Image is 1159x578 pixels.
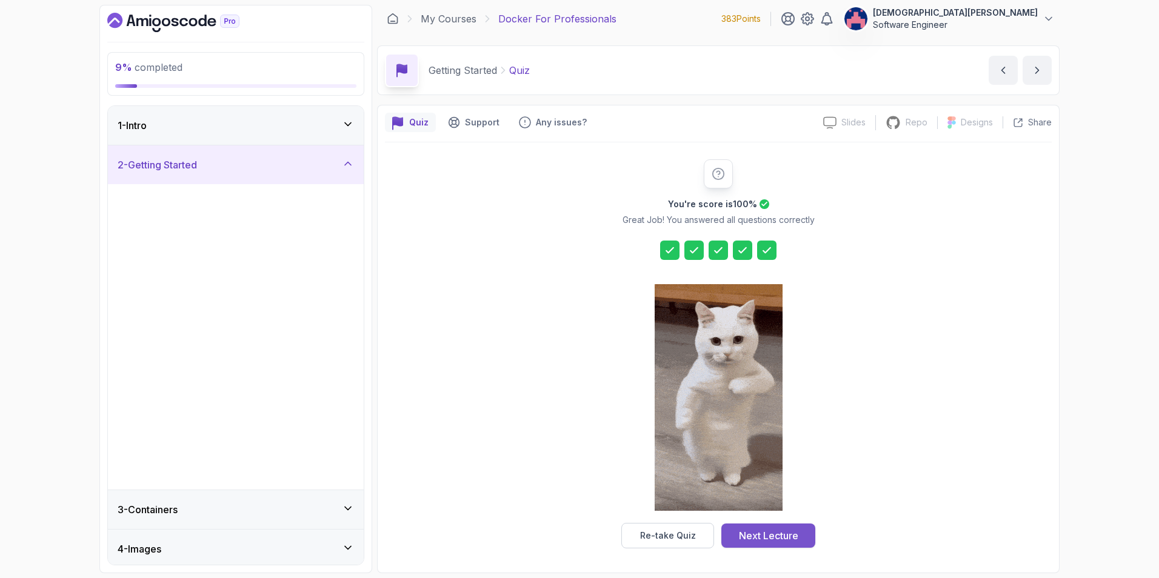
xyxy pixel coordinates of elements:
[107,13,267,32] a: Dashboard
[118,118,147,133] h3: 1 - Intro
[640,530,696,542] div: Re-take Quiz
[465,116,499,128] p: Support
[385,113,436,132] button: quiz button
[387,13,399,25] a: Dashboard
[118,158,197,172] h3: 2 - Getting Started
[621,523,714,548] button: Re-take Quiz
[841,116,866,128] p: Slides
[989,56,1018,85] button: previous content
[721,13,761,25] p: 383 Points
[429,63,497,78] p: Getting Started
[721,523,815,548] button: Next Lecture
[873,19,1038,31] p: Software Engineer
[906,116,927,128] p: Repo
[108,145,364,184] button: 2-Getting Started
[668,198,757,210] h2: You're score is 100 %
[512,113,594,132] button: Feedback button
[118,502,178,517] h3: 3 - Containers
[844,7,867,30] img: user profile image
[498,12,616,26] p: Docker For Professionals
[1023,56,1052,85] button: next content
[961,116,993,128] p: Designs
[655,284,783,511] img: cool-cat
[108,530,364,568] button: 4-Images
[421,12,476,26] a: My Courses
[873,7,1038,19] p: [DEMOGRAPHIC_DATA][PERSON_NAME]
[739,528,798,543] div: Next Lecture
[441,113,507,132] button: Support button
[509,63,530,78] p: Quiz
[409,116,429,128] p: Quiz
[115,61,132,73] span: 9 %
[623,214,815,226] p: Great Job! You answered all questions correctly
[844,7,1055,31] button: user profile image[DEMOGRAPHIC_DATA][PERSON_NAME]Software Engineer
[108,490,364,529] button: 3-Containers
[1003,116,1052,128] button: Share
[118,542,161,556] h3: 4 - Images
[536,116,587,128] p: Any issues?
[115,61,182,73] span: completed
[1028,116,1052,128] p: Share
[108,106,364,145] button: 1-Intro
